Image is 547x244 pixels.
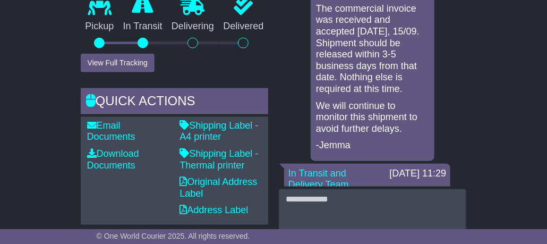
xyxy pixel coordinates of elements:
button: View Full Tracking [81,54,155,72]
p: Pickup [81,21,118,32]
div: Quick Actions [81,88,268,117]
a: Address Label [180,205,248,215]
span: © One World Courier 2025. All rights reserved. [97,232,250,240]
p: In Transit [118,21,167,32]
a: Shipping Label - A4 printer [180,120,258,142]
a: Download Documents [87,148,139,171]
p: -Jemma [316,140,429,152]
a: Email Documents [87,120,135,142]
a: Original Address Label [180,176,257,199]
p: We will continue to monitor this shipment to avoid further delays. [316,100,429,135]
a: In Transit and Delivery Team [288,168,349,190]
div: [DATE] 11:29 [390,168,447,180]
p: Delivering [167,21,218,32]
p: Delivered [219,21,268,32]
p: The commercial invoice was received and accepted [DATE], 15/09. Shipment should be released withi... [316,3,429,95]
a: Shipping Label - Thermal printer [180,148,258,171]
